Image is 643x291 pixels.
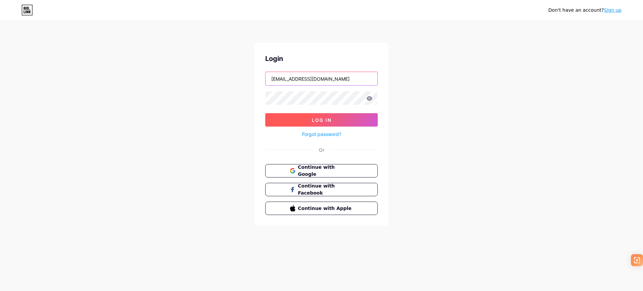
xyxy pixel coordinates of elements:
button: Log In [265,113,378,127]
a: Sign up [604,7,622,13]
input: Username [266,72,377,85]
button: Continue with Google [265,164,378,177]
span: Log In [312,117,332,123]
div: Login [265,54,378,64]
span: Continue with Google [298,164,353,178]
span: Continue with Apple [298,205,353,212]
div: Don't have an account? [548,7,622,14]
a: Forgot password? [302,131,341,138]
div: Or [319,146,324,153]
button: Continue with Apple [265,202,378,215]
button: Continue with Facebook [265,183,378,196]
span: Continue with Facebook [298,183,353,197]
